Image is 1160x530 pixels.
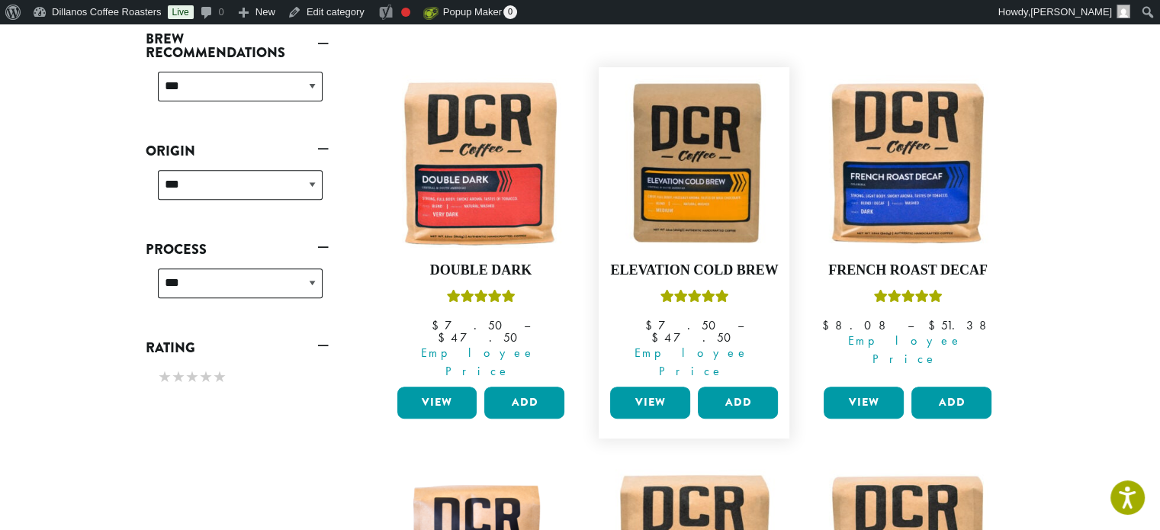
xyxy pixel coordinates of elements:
span: $ [822,317,835,333]
a: View [824,387,904,419]
a: Rating [146,335,329,361]
span: Employee Price [814,332,995,368]
a: Origin [146,138,329,164]
span: Employee Price [600,344,782,381]
div: Process [146,262,329,316]
bdi: 51.38 [928,317,994,333]
h4: Double Dark [394,262,569,279]
span: $ [437,329,450,345]
bdi: 47.50 [437,329,524,345]
a: Elevation Cold BrewRated 5.00 out of 5 Employee Price [606,75,782,381]
span: ★ [185,366,199,388]
h4: Elevation Cold Brew [606,262,782,279]
a: Double DarkRated 4.50 out of 5 Employee Price [394,75,569,381]
bdi: 8.08 [822,317,893,333]
span: 0 [503,5,517,19]
a: Live [168,5,194,19]
h4: French Roast Decaf [820,262,995,279]
span: $ [645,317,658,333]
bdi: 7.50 [432,317,509,333]
span: – [737,317,744,333]
a: French Roast DecafRated 5.00 out of 5 Employee Price [820,75,995,381]
a: View [610,387,690,419]
div: Rated 4.50 out of 5 [446,287,515,310]
span: [PERSON_NAME] [1030,6,1112,18]
button: Add [698,387,778,419]
img: Elevation-Cold-Brew-300x300.jpg [606,75,782,250]
div: Rated 5.00 out of 5 [873,287,942,310]
div: Origin [146,164,329,218]
img: Double-Dark-12oz-300x300.jpg [393,75,568,250]
button: Add [484,387,564,419]
span: $ [432,317,445,333]
span: ★ [199,366,213,388]
span: – [908,317,914,333]
button: Add [911,387,991,419]
span: – [524,317,530,333]
span: $ [651,329,664,345]
div: Rated 5.00 out of 5 [660,287,728,310]
span: ★ [213,366,227,388]
img: French-Roast-Decaf-12oz-300x300.jpg [820,75,995,250]
div: Rating [146,361,329,396]
a: View [397,387,477,419]
span: ★ [172,366,185,388]
bdi: 7.50 [645,317,723,333]
a: Brew Recommendations [146,26,329,66]
span: Employee Price [387,344,569,381]
div: Focus keyphrase not set [401,8,410,17]
span: ★ [158,366,172,388]
div: Brew Recommendations [146,66,329,120]
a: Process [146,236,329,262]
bdi: 47.50 [651,329,737,345]
span: $ [928,317,941,333]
